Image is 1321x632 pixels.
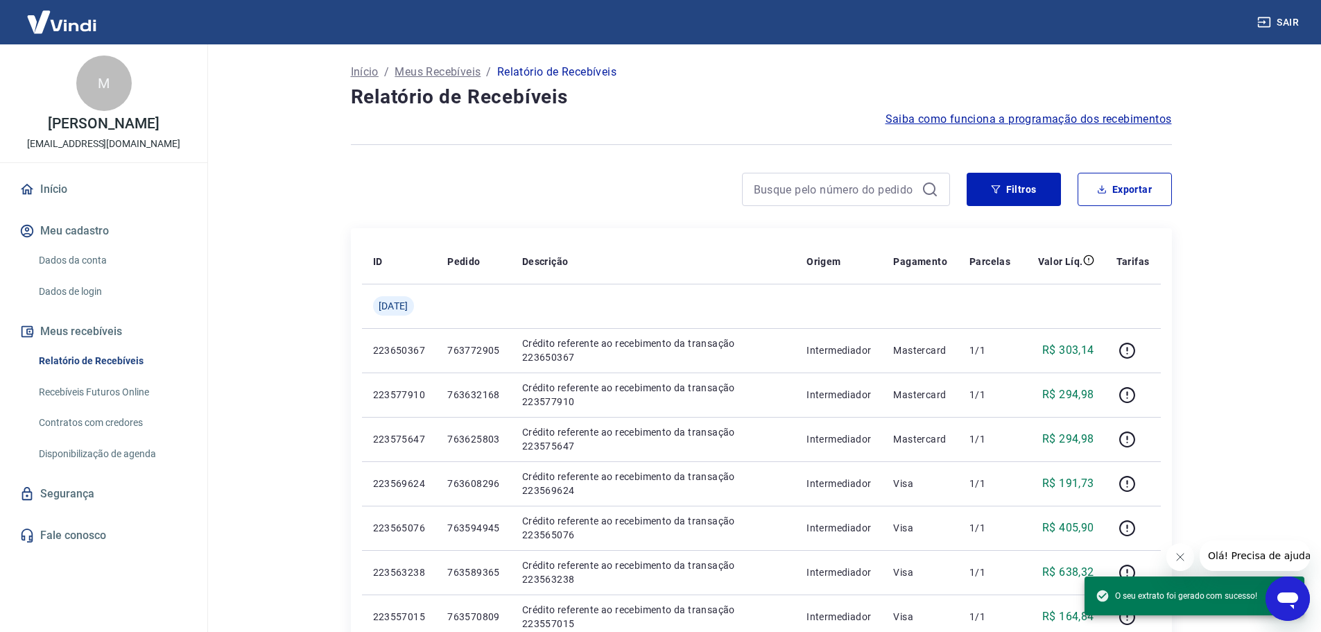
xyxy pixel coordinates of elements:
a: Relatório de Recebíveis [33,347,191,375]
a: Início [351,64,379,80]
p: 223577910 [373,388,426,402]
p: Intermediador [806,610,871,624]
p: Visa [893,477,947,490]
p: 223565076 [373,521,426,535]
p: Pedido [447,255,480,268]
p: R$ 294,98 [1042,431,1094,447]
p: Crédito referente ao recebimento da transação 223575647 [522,425,785,453]
p: 763570809 [447,610,500,624]
span: O seu extrato foi gerado com sucesso! [1096,589,1257,603]
p: Visa [893,521,947,535]
p: Crédito referente ao recebimento da transação 223577910 [522,381,785,409]
p: 763594945 [447,521,500,535]
iframe: Fechar mensagem [1166,543,1194,571]
p: Crédito referente ao recebimento da transação 223569624 [522,470,785,497]
p: Intermediador [806,432,871,446]
p: Mastercard [893,343,947,357]
a: Dados da conta [33,246,191,275]
p: Crédito referente ao recebimento da transação 223563238 [522,558,785,586]
p: 223575647 [373,432,426,446]
p: Tarifas [1116,255,1150,268]
p: / [486,64,491,80]
p: 1/1 [969,565,1010,579]
span: Olá! Precisa de ajuda? [8,10,116,21]
iframe: Botão para abrir a janela de mensagens [1266,577,1310,621]
span: [DATE] [379,299,408,313]
button: Sair [1254,10,1304,35]
p: Intermediador [806,565,871,579]
p: Parcelas [969,255,1010,268]
p: Mastercard [893,432,947,446]
p: [PERSON_NAME] [48,117,159,131]
p: 223650367 [373,343,426,357]
p: Visa [893,610,947,624]
div: M [76,55,132,111]
p: / [384,64,389,80]
button: Meus recebíveis [17,316,191,347]
p: 763632168 [447,388,500,402]
p: 763608296 [447,477,500,490]
p: 1/1 [969,477,1010,490]
a: Início [17,174,191,205]
p: R$ 638,32 [1042,564,1094,581]
p: 223569624 [373,477,426,490]
p: R$ 303,14 [1042,342,1094,359]
input: Busque pelo número do pedido [754,179,916,200]
p: Intermediador [806,388,871,402]
h4: Relatório de Recebíveis [351,83,1172,111]
p: ID [373,255,383,268]
p: Crédito referente ao recebimento da transação 223565076 [522,514,785,542]
p: 1/1 [969,432,1010,446]
p: 763625803 [447,432,500,446]
p: R$ 164,84 [1042,608,1094,625]
iframe: Mensagem da empresa [1200,540,1310,571]
button: Filtros [967,173,1061,206]
p: Mastercard [893,388,947,402]
p: Crédito referente ao recebimento da transação 223650367 [522,336,785,364]
p: 1/1 [969,343,1010,357]
a: Recebíveis Futuros Online [33,378,191,407]
p: Intermediador [806,521,871,535]
p: R$ 191,73 [1042,475,1094,492]
p: Crédito referente ao recebimento da transação 223557015 [522,603,785,631]
img: Vindi [17,1,107,43]
p: Relatório de Recebíveis [497,64,616,80]
p: Visa [893,565,947,579]
p: Pagamento [893,255,947,268]
p: Descrição [522,255,569,268]
p: 763589365 [447,565,500,579]
a: Meus Recebíveis [395,64,481,80]
p: 1/1 [969,388,1010,402]
p: Origem [806,255,840,268]
a: Saiba como funciona a programação dos recebimentos [886,111,1172,128]
p: R$ 294,98 [1042,386,1094,403]
button: Meu cadastro [17,216,191,246]
p: R$ 405,90 [1042,520,1094,536]
p: [EMAIL_ADDRESS][DOMAIN_NAME] [27,137,180,151]
a: Contratos com credores [33,409,191,437]
a: Segurança [17,479,191,509]
p: 223557015 [373,610,426,624]
p: Intermediador [806,343,871,357]
a: Fale conosco [17,520,191,551]
p: 1/1 [969,521,1010,535]
a: Dados de login [33,277,191,306]
p: Intermediador [806,477,871,490]
p: 1/1 [969,610,1010,624]
a: Disponibilização de agenda [33,440,191,468]
button: Exportar [1078,173,1172,206]
p: Valor Líq. [1038,255,1083,268]
p: 223563238 [373,565,426,579]
p: 763772905 [447,343,500,357]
